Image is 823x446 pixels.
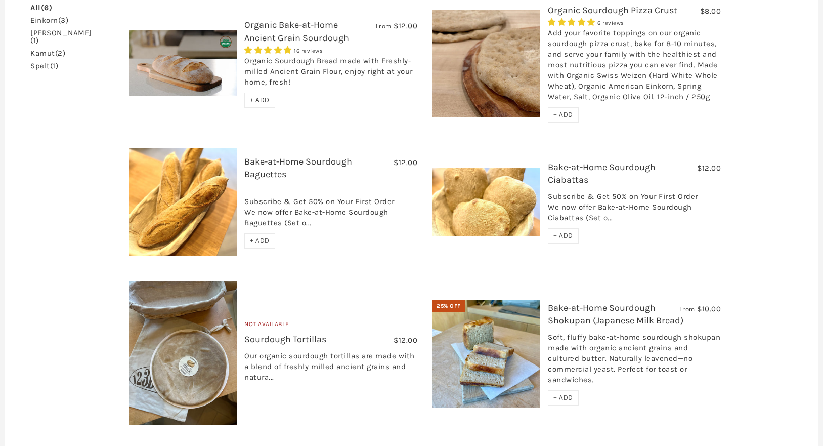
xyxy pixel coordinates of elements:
a: Bake-at-Home Sourdough Baguettes [244,156,352,180]
a: Organic Sourdough Pizza Crust [548,5,677,16]
img: Bake-at-Home Sourdough Shokupan (Japanese Milk Bread) [432,300,540,408]
span: 4.83 stars [548,18,597,27]
div: + ADD [244,233,275,249]
span: 16 reviews [294,48,323,54]
span: $12.00 [697,164,721,173]
div: Our organic sourdough tortillas are made with a blend of freshly milled ancient grains and natura... [244,351,417,388]
img: Organic Bake-at-Home Ancient Grain Sourdough [129,30,237,96]
a: [PERSON_NAME](1) [30,29,96,45]
span: + ADD [250,96,270,104]
a: All(6) [30,4,52,12]
div: + ADD [548,390,579,406]
span: 4.75 stars [244,46,294,55]
a: spelt(1) [30,62,58,70]
div: Add your favorite toppings on our organic sourdough pizza crust, bake for 8-10 minutes, and serve... [548,28,721,107]
img: Sourdough Tortillas [129,281,237,425]
span: + ADD [250,236,270,245]
div: Organic Sourdough Bread made with Freshly-milled Ancient Grain Flour, enjoy right at your home, f... [244,56,417,93]
a: einkorn(3) [30,17,68,24]
span: (1) [30,36,39,45]
span: (6) [41,3,53,12]
span: From [679,305,695,313]
div: + ADD [244,93,275,108]
div: Soft, fluffy bake-at-home sourdough shokupan made with organic ancient grains and cultured butter... [548,332,721,390]
div: + ADD [548,107,579,123]
img: Bake-at-Home Sourdough Baguettes [129,148,237,256]
a: Bake-at-Home Sourdough Ciabattas [548,161,656,185]
span: From [376,22,392,30]
span: (3) [58,16,69,25]
span: + ADD [553,110,573,119]
span: $12.00 [394,21,417,30]
div: Not Available [244,319,417,333]
span: 6 reviews [597,20,624,26]
div: + ADD [548,228,579,244]
span: $10.00 [697,304,721,313]
span: (2) [55,49,66,58]
span: $8.00 [700,7,721,16]
div: 25% OFF [432,300,465,313]
span: + ADD [553,393,573,402]
span: $12.00 [394,158,417,167]
a: Sourdough Tortillas [244,334,326,345]
div: Subscribe & Get 50% on Your First Order We now offer Bake-at-Home Sourdough Baguettes (Set o... [244,186,417,233]
img: Organic Sourdough Pizza Crust [432,10,540,117]
span: (1) [50,61,59,70]
span: + ADD [553,231,573,240]
span: $12.00 [394,336,417,345]
div: Subscribe & Get 50% on Your First Order We now offer Bake-at-Home Sourdough Ciabattas (Set o... [548,191,721,228]
a: kamut(2) [30,50,65,57]
a: Bake-at-Home Sourdough Shokupan (Japanese Milk Bread) [548,302,683,326]
img: Bake-at-Home Sourdough Ciabattas [432,168,540,236]
a: Organic Bake-at-Home Ancient Grain Sourdough [244,19,349,43]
